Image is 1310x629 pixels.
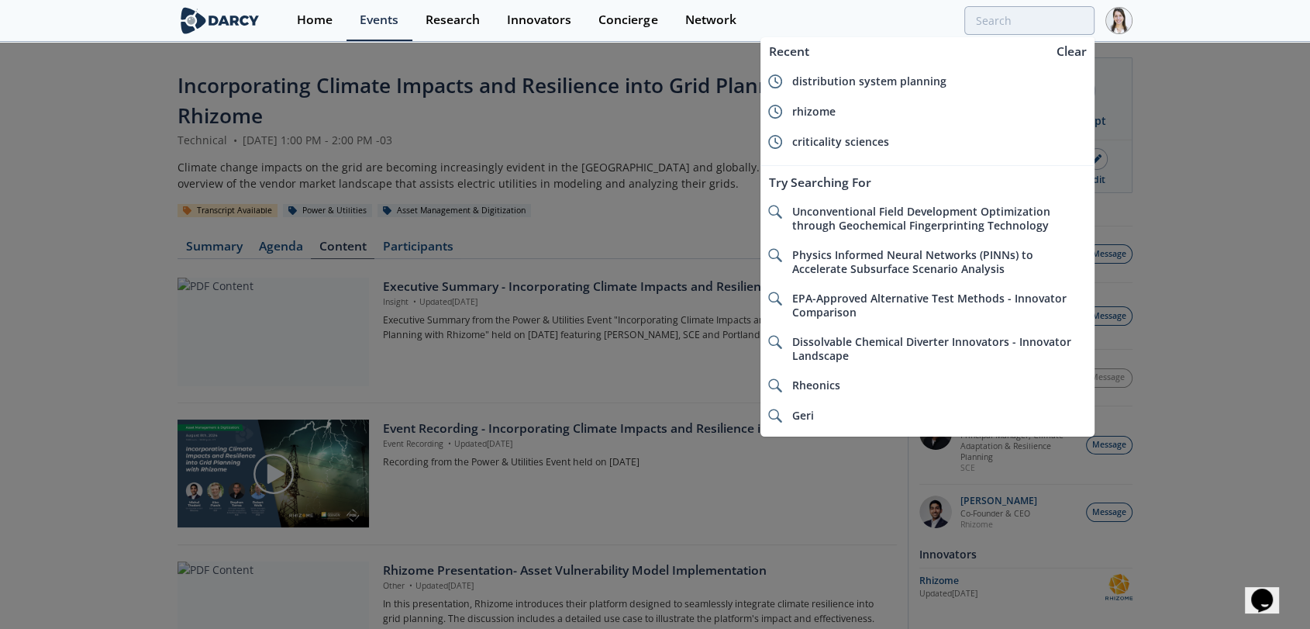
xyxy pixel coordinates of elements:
[360,14,398,26] div: Events
[426,14,480,26] div: Research
[760,168,1095,197] div: Try Searching For
[297,14,333,26] div: Home
[792,134,889,149] span: criticality sciences
[1105,7,1132,34] img: Profile
[792,291,1067,320] span: EPA-Approved Alternative Test Methods - Innovator Comparison
[598,14,657,26] div: Concierge
[768,335,782,349] img: icon
[768,135,782,149] img: icon
[792,204,1050,233] span: Unconventional Field Development Optimization through Geochemical Fingerprinting Technology
[684,14,736,26] div: Network
[792,378,840,392] span: Rheonics
[768,248,782,262] img: icon
[1051,43,1092,60] div: Clear
[768,205,782,219] img: icon
[792,408,814,423] span: Geri
[768,409,782,423] img: icon
[768,74,782,88] img: icon
[792,104,836,119] span: rhizome
[792,74,946,88] span: distribution system planning
[964,6,1095,35] input: Advanced Search
[760,37,1048,66] div: Recent
[768,105,782,119] img: icon
[792,247,1033,276] span: Physics Informed Neural Networks (PINNs) to Accelerate Subsurface Scenario Analysis
[768,378,782,392] img: icon
[792,334,1071,363] span: Dissolvable Chemical Diverter Innovators - Innovator Landscape
[768,292,782,306] img: icon
[507,14,571,26] div: Innovators
[1245,567,1294,613] iframe: chat widget
[178,7,262,34] img: logo-wide.svg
